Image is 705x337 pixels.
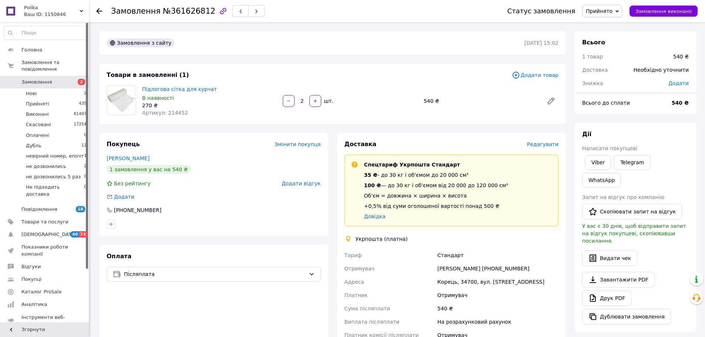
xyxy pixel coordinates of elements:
[364,162,460,168] span: Спецтариф Укрпошта Стандарт
[84,90,87,97] span: 2
[364,182,381,188] span: 100 ₴
[672,100,689,106] b: 540 ₴
[84,173,87,180] span: 0
[114,181,151,186] span: Без рейтингу
[582,39,605,46] span: Всього
[96,7,102,15] div: Повернутися назад
[582,80,603,86] span: Знижка
[582,54,603,60] span: 1 товар
[582,250,637,266] button: Видати чек
[84,163,87,170] span: 2
[107,71,189,78] span: Товари в замовленні (1)
[107,87,136,114] img: Підлогова сітка для курчат
[26,121,51,128] span: Скасовані
[345,141,377,148] span: Доставка
[582,194,664,200] span: Запит на відгук про компанію
[436,289,560,302] div: Отримувач
[364,202,508,210] div: +0,5% від суми оголошеної вартості понад 500 ₴
[21,47,42,53] span: Головна
[21,59,89,73] span: Замовлення та повідомлення
[107,253,131,260] span: Оплата
[668,80,689,86] span: Додати
[436,275,560,289] div: Корець, 34700, вул. [STREET_ADDRESS]
[586,8,612,14] span: Прийнято
[354,235,410,243] div: Укрпошта (платна)
[507,7,575,15] div: Статус замовлення
[21,289,61,295] span: Каталог ProSale
[582,145,637,151] span: Написати покупцеві
[76,206,85,212] span: 18
[635,9,692,14] span: Замовлення виконано
[78,79,85,85] span: 2
[582,204,682,219] button: Скопіювати запит на відгук
[282,181,320,186] span: Додати відгук
[113,206,162,214] div: [PHONE_NUMBER]
[107,155,150,161] a: [PERSON_NAME]
[21,219,68,225] span: Товари та послуги
[21,314,68,327] span: Інструменти веб-майстра та SEO
[163,7,215,16] span: №361626812
[21,244,68,257] span: Показники роботи компанії
[275,141,321,147] span: Змінити покупця
[81,142,87,149] span: 12
[345,252,362,258] span: Тариф
[26,111,49,118] span: Виконані
[582,100,630,106] span: Всього до сплати
[74,121,87,128] span: 17254
[322,97,334,105] div: шт.
[345,266,375,272] span: Отримувач
[582,272,655,287] a: Завантажити PDF
[629,62,693,78] div: Необхідно уточнити
[26,163,66,170] span: не дозвонились
[107,165,191,174] div: 1 замовлення у вас на 540 ₴
[673,53,689,60] div: 540 ₴
[345,306,390,311] span: Сума післяплати
[585,155,611,170] a: Viber
[24,4,80,11] span: Poilka
[26,101,49,107] span: Прийняті
[4,26,87,40] input: Пошук
[84,153,87,159] span: 1
[21,276,41,283] span: Покупці
[26,153,84,159] span: невірний номер, епочт
[436,315,560,328] div: На розрахунковий рахунок
[345,319,400,325] span: Виплата післяплати
[364,171,508,179] div: - до 30 кг і об'ємом до 20 000 см³
[26,132,49,139] span: Оплачені
[345,292,368,298] span: Платник
[582,67,608,73] span: Доставка
[582,290,631,306] a: Друк PDF
[512,71,558,79] span: Додати товар
[26,142,41,149] span: Дубль
[26,173,81,180] span: не дозвонились 5 раз
[124,270,306,278] span: Післяплата
[142,110,188,116] span: Артикул: 214452
[107,38,174,47] div: Замовлення з сайту
[21,79,52,85] span: Замовлення
[21,263,41,270] span: Відгуки
[21,301,47,308] span: Аналітика
[436,302,560,315] div: 540 ₴
[544,94,558,108] a: Редагувати
[364,182,508,189] div: — до 30 кг і об'ємом від 20 000 до 120 000 см³
[421,96,541,106] div: 540 ₴
[582,223,686,244] span: У вас є 30 днів, щоб відправити запит на відгук покупцеві, скопіювавши посилання.
[84,132,87,139] span: 0
[24,11,89,18] div: Ваш ID: 1150846
[364,172,377,178] span: 35 ₴
[84,184,87,197] span: 0
[70,231,79,237] span: 40
[614,155,650,170] a: Telegram
[79,231,87,237] span: 73
[79,101,87,107] span: 435
[21,206,57,213] span: Повідомлення
[142,86,217,92] a: Підлогова сітка для курчат
[364,192,508,199] div: Об'єм = довжина × ширина × висота
[364,213,386,219] a: Довідка
[582,309,671,324] button: Дублювати замовлення
[436,249,560,262] div: Стандарт
[630,6,698,17] button: Замовлення виконано
[527,141,558,147] span: Редагувати
[74,111,87,118] span: 81497
[582,131,591,138] span: Дії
